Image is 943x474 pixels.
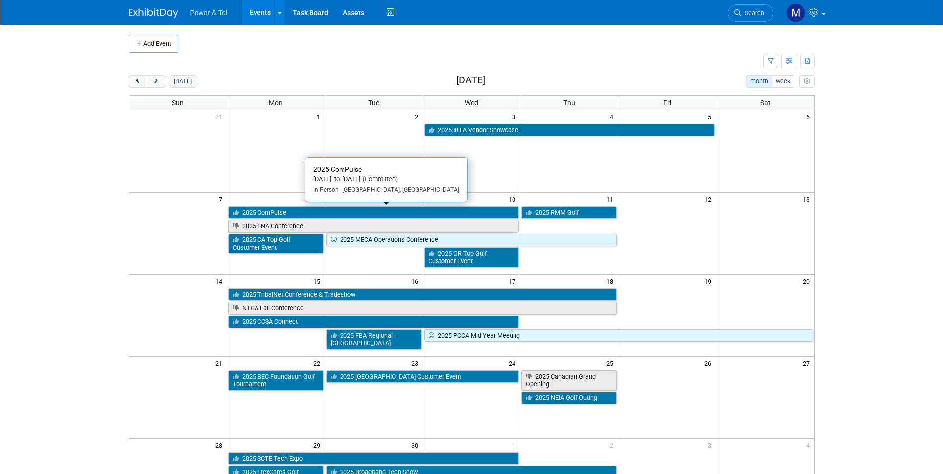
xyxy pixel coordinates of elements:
[741,9,764,17] span: Search
[760,99,771,107] span: Sat
[313,175,459,184] div: [DATE] to [DATE]
[368,99,379,107] span: Tue
[772,75,794,88] button: week
[228,452,519,465] a: 2025 SCTE Tech Expo
[313,186,339,193] span: In-Person
[228,316,519,328] a: 2025 CCSA Connect
[609,439,618,451] span: 2
[218,193,227,205] span: 7
[605,357,618,369] span: 25
[129,35,178,53] button: Add Event
[269,99,283,107] span: Mon
[804,79,810,85] i: Personalize Calendar
[521,370,617,391] a: 2025 Canadian Grand Opening
[129,75,147,88] button: prev
[312,275,325,287] span: 15
[456,75,485,86] h2: [DATE]
[410,275,423,287] span: 16
[609,110,618,123] span: 4
[170,75,196,88] button: [DATE]
[521,392,617,404] a: 2025 NEIA Golf Outing
[508,193,520,205] span: 10
[190,9,227,17] span: Power & Tel
[228,370,324,391] a: 2025 BEC Foundation Golf Tournament
[326,370,519,383] a: 2025 [GEOGRAPHIC_DATA] Customer Event
[511,110,520,123] span: 3
[326,234,617,246] a: 2025 MECA Operations Conference
[228,220,519,233] a: 2025 FNA Conference
[746,75,772,88] button: month
[805,110,814,123] span: 6
[465,99,478,107] span: Wed
[703,275,716,287] span: 19
[414,110,423,123] span: 2
[313,165,362,173] span: 2025 ComPulse
[228,288,617,301] a: 2025 TribalNet Conference & Tradeshow
[786,3,805,22] img: Madalyn Bobbitt
[326,329,422,350] a: 2025 FBA Regional - [GEOGRAPHIC_DATA]
[214,439,227,451] span: 28
[802,193,814,205] span: 13
[129,8,178,18] img: ExhibitDay
[511,439,520,451] span: 1
[805,439,814,451] span: 4
[410,439,423,451] span: 30
[316,110,325,123] span: 1
[312,357,325,369] span: 22
[312,439,325,451] span: 29
[147,75,165,88] button: next
[728,4,773,22] a: Search
[663,99,671,107] span: Fri
[563,99,575,107] span: Thu
[410,357,423,369] span: 23
[707,110,716,123] span: 5
[799,75,814,88] button: myCustomButton
[424,329,813,342] a: 2025 PCCA Mid-Year Meeting
[228,302,617,315] a: NTCA Fall Conference
[521,206,617,219] a: 2025 RMM Golf
[802,275,814,287] span: 20
[228,234,324,254] a: 2025 CA Top Golf Customer Event
[605,275,618,287] span: 18
[707,439,716,451] span: 3
[339,186,459,193] span: [GEOGRAPHIC_DATA], [GEOGRAPHIC_DATA]
[424,247,519,268] a: 2025 OR Top Golf Customer Event
[214,357,227,369] span: 21
[703,357,716,369] span: 26
[424,124,715,137] a: 2025 IBTA Vendor Showcase
[508,275,520,287] span: 17
[228,206,519,219] a: 2025 ComPulse
[360,175,398,183] span: (Committed)
[703,193,716,205] span: 12
[172,99,184,107] span: Sun
[802,357,814,369] span: 27
[214,275,227,287] span: 14
[214,110,227,123] span: 31
[605,193,618,205] span: 11
[508,357,520,369] span: 24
